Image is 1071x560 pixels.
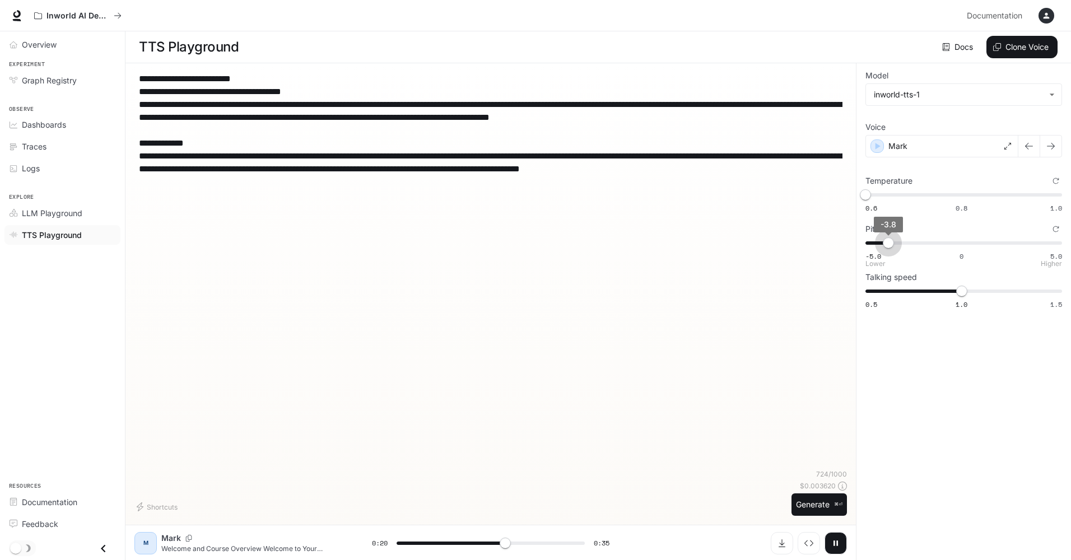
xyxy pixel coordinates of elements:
[4,225,120,245] a: TTS Playground
[800,481,836,491] p: $ 0.003620
[4,35,120,54] a: Overview
[865,203,877,213] span: 0.6
[1050,175,1062,187] button: Reset to default
[1050,300,1062,309] span: 1.5
[22,74,77,86] span: Graph Registry
[4,158,120,178] a: Logs
[181,535,197,542] button: Copy Voice ID
[372,538,388,549] span: 0:20
[4,492,120,512] a: Documentation
[956,203,967,213] span: 0.8
[940,36,977,58] a: Docs
[161,533,181,544] p: Mark
[29,4,127,27] button: All workspaces
[91,537,116,560] button: Close drawer
[771,532,793,554] button: Download audio
[22,141,46,152] span: Traces
[10,542,21,554] span: Dark mode toggle
[4,71,120,90] a: Graph Registry
[962,4,1031,27] a: Documentation
[4,137,120,156] a: Traces
[4,203,120,223] a: LLM Playground
[22,119,66,130] span: Dashboards
[866,84,1061,105] div: inworld-tts-1
[134,498,182,516] button: Shortcuts
[956,300,967,309] span: 1.0
[1041,260,1062,267] p: Higher
[865,225,884,233] p: Pitch
[22,518,58,530] span: Feedback
[594,538,609,549] span: 0:35
[4,514,120,534] a: Feedback
[22,496,77,508] span: Documentation
[874,89,1044,100] div: inworld-tts-1
[865,123,886,131] p: Voice
[865,300,877,309] span: 0.5
[22,207,82,219] span: LLM Playground
[865,177,912,185] p: Temperature
[960,251,963,261] span: 0
[22,229,82,241] span: TTS Playground
[816,469,847,479] p: 724 / 1000
[798,532,820,554] button: Inspect
[22,39,57,50] span: Overview
[834,501,842,508] p: ⌘⏎
[1050,223,1062,235] button: Reset to default
[1050,203,1062,213] span: 1.0
[865,260,886,267] p: Lower
[865,72,888,80] p: Model
[865,251,881,261] span: -5.0
[865,273,917,281] p: Talking speed
[161,544,345,553] p: Welcome and Course Overview Welcome to Your Langchain Learning Journey We are excited to have you...
[4,115,120,134] a: Dashboards
[881,220,896,229] span: -3.8
[967,9,1022,23] span: Documentation
[139,36,239,58] h1: TTS Playground
[888,141,907,152] p: Mark
[137,534,155,552] div: M
[791,493,847,516] button: Generate⌘⏎
[1050,251,1062,261] span: 5.0
[986,36,1058,58] button: Clone Voice
[22,162,40,174] span: Logs
[46,11,109,21] p: Inworld AI Demos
